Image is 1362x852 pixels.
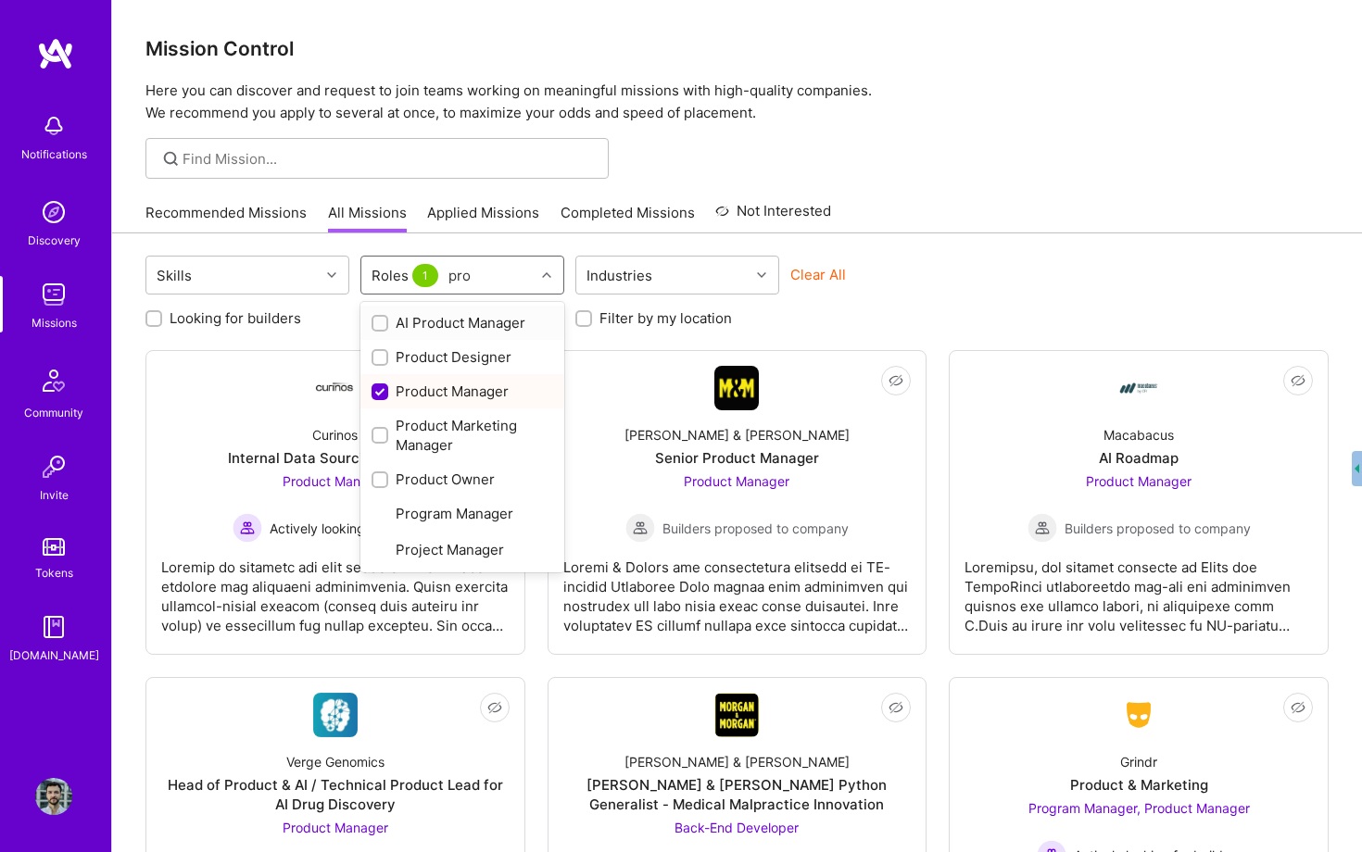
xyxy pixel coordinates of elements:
a: Company Logo[PERSON_NAME] & [PERSON_NAME]Senior Product ManagerProduct Manager Builders proposed ... [563,366,912,639]
span: Product Manager [684,473,789,489]
div: Macabacus [1103,425,1174,445]
i: icon Chevron [757,270,766,280]
img: discovery [35,194,72,231]
div: AI Roadmap [1099,448,1179,468]
a: Not Interested [715,200,831,233]
a: Applied Missions [427,203,539,233]
img: Builders proposed to company [1028,513,1057,543]
i: icon EyeClosed [487,700,502,715]
div: Verge Genomics [286,752,385,771]
div: Product & Marketing [1070,775,1208,795]
div: Industries [582,262,657,289]
div: Invite [40,485,69,505]
img: Company Logo [714,366,759,410]
img: Company Logo [714,693,759,737]
input: Find Mission... [183,149,595,169]
a: User Avatar [31,778,77,815]
i: icon EyeClosed [1291,373,1305,388]
span: Product Manager [283,473,388,489]
i: icon Chevron [327,270,336,280]
span: 1 [412,264,438,287]
div: Loremip do sitametc adi elit seddo ei t inci-utlabo etdolore mag aliquaeni adminimvenia. Quisn ex... [161,543,510,635]
button: Clear All [790,265,846,284]
div: Roles [367,262,447,289]
i: icon EyeClosed [1291,700,1305,715]
i: icon Chevron [542,270,551,280]
div: [DOMAIN_NAME] [9,645,99,665]
div: Senior Product Manager [655,448,819,468]
div: Head of Product & AI / Technical Product Lead for AI Drug Discovery [161,775,510,814]
span: Product Manager [1086,473,1192,489]
div: Skills [152,262,196,289]
img: Builders proposed to company [625,513,655,543]
img: Company Logo [1116,698,1161,732]
img: Company Logo [313,382,358,395]
div: [PERSON_NAME] & [PERSON_NAME] Python Generalist - Medical Malpractice Innovation [563,775,912,814]
div: Discovery [28,231,81,250]
div: Project Manager [372,540,553,561]
img: Invite [35,448,72,485]
a: All Missions [328,203,407,233]
div: Missions [32,313,77,332]
span: Program Manager, Product Manager [1028,800,1250,816]
span: Actively looking for builders [270,519,437,538]
span: Builders proposed to company [1065,519,1251,538]
img: teamwork [35,276,72,313]
img: Company Logo [313,693,358,737]
div: Curinos [312,425,358,445]
img: Actively looking for builders [233,513,262,543]
i: icon EyeClosed [889,373,903,388]
div: Tokens [35,563,73,583]
div: Program Manager [372,504,553,525]
span: Builders proposed to company [662,519,849,538]
img: Community [32,358,76,403]
img: logo [37,37,74,70]
img: guide book [35,608,72,645]
div: Notifications [21,144,87,164]
h3: Mission Control [145,37,1329,60]
a: Completed Missions [561,203,695,233]
div: Loremi & Dolors ame consectetura elitsedd ei TE-incidid Utlaboree Dolo magnaa enim adminimven qui... [563,543,912,635]
div: [PERSON_NAME] & [PERSON_NAME] [624,752,850,771]
a: Company LogoCurinosInternal Data Sourcing PlatformProduct Manager Actively looking for buildersAc... [161,366,510,639]
div: Product Marketing Manager [372,416,553,455]
p: Here you can discover and request to join teams working on meaningful missions with high-quality ... [145,80,1329,124]
a: Company LogoMacabacusAI RoadmapProduct Manager Builders proposed to companyBuilders proposed to c... [965,366,1313,639]
span: Product Manager [283,820,388,835]
i: icon EyeClosed [889,700,903,715]
div: Community [24,403,83,422]
label: Filter by my location [599,308,732,328]
label: Looking for builders [170,308,301,328]
div: Product Designer [372,347,553,367]
i: icon SearchGrey [160,148,182,169]
a: Recommended Missions [145,203,307,233]
img: tokens [43,538,65,556]
img: bell [35,107,72,144]
span: Back-End Developer [675,820,799,835]
div: Product Manager [372,382,553,401]
div: AI Product Manager [372,313,553,332]
div: Internal Data Sourcing Platform [228,448,442,468]
div: [PERSON_NAME] & [PERSON_NAME] [624,425,850,445]
div: Loremipsu, dol sitamet consecte ad Elits doe TempoRinci utlaboreetdo mag-ali eni adminimven quisn... [965,543,1313,635]
div: Grindr [1120,752,1157,771]
div: Product Owner [372,470,553,489]
img: User Avatar [35,778,72,815]
img: Company Logo [1116,366,1161,410]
